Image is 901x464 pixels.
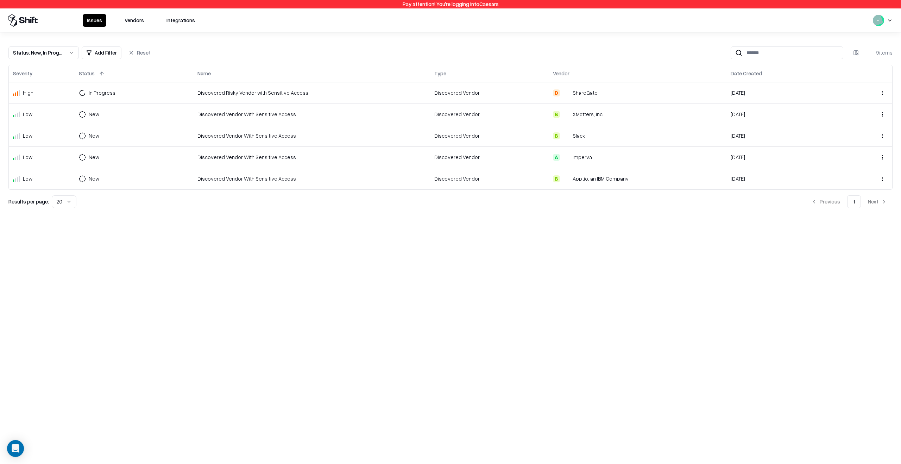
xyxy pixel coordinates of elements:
[864,49,893,56] div: 9 items
[197,89,426,96] div: Discovered Risky Vendor with Sensitive Access
[79,70,95,77] div: Status
[731,132,841,139] div: [DATE]
[553,111,560,118] div: B
[197,153,426,161] div: Discovered Vendor With Sensitive Access
[79,87,128,99] button: In Progress
[563,89,570,96] img: ShareGate
[847,195,861,208] button: 1
[162,14,199,27] button: Integrations
[23,153,32,161] div: Low
[731,175,841,182] div: [DATE]
[120,14,148,27] button: Vendors
[553,132,560,139] div: B
[79,108,112,121] button: New
[573,111,603,118] div: XMatters, inc
[553,175,560,182] div: B
[89,89,115,96] div: In Progress
[197,111,426,118] div: Discovered Vendor With Sensitive Access
[563,111,570,118] img: xMatters, inc
[13,49,63,56] div: Status : New, In Progress
[731,111,841,118] div: [DATE]
[434,111,544,118] div: Discovered Vendor
[124,46,155,59] button: Reset
[8,198,49,205] p: Results per page:
[79,173,112,185] button: New
[13,70,32,77] div: Severity
[7,440,24,457] div: Open Intercom Messenger
[573,132,585,139] div: Slack
[573,175,629,182] div: Apptio, an IBM Company
[434,175,544,182] div: Discovered Vendor
[79,151,112,164] button: New
[434,70,446,77] div: Type
[89,111,99,118] div: New
[79,130,112,142] button: New
[434,89,544,96] div: Discovered Vendor
[23,132,32,139] div: Low
[89,175,99,182] div: New
[731,70,762,77] div: Date Created
[83,14,106,27] button: Issues
[573,153,592,161] div: Imperva
[197,175,426,182] div: Discovered Vendor With Sensitive Access
[23,89,33,96] div: High
[89,153,99,161] div: New
[573,89,598,96] div: ShareGate
[553,154,560,161] div: A
[434,153,544,161] div: Discovered Vendor
[197,70,211,77] div: Name
[23,111,32,118] div: Low
[197,132,426,139] div: Discovered Vendor With Sensitive Access
[434,132,544,139] div: Discovered Vendor
[731,89,841,96] div: [DATE]
[89,132,99,139] div: New
[563,132,570,139] img: Slack
[563,154,570,161] img: Imperva
[82,46,121,59] button: Add Filter
[563,175,570,182] img: Apptio, an IBM Company
[23,175,32,182] div: Low
[731,153,841,161] div: [DATE]
[806,195,893,208] nav: pagination
[553,70,569,77] div: Vendor
[553,89,560,96] div: D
